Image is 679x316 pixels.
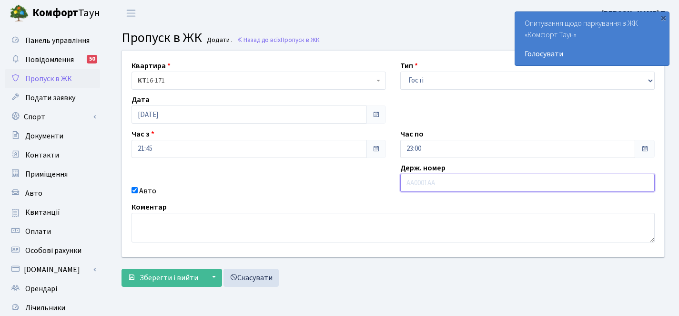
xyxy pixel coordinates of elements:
label: Авто [139,185,156,197]
span: Особові рахунки [25,245,81,256]
label: Час по [400,128,424,140]
span: Пропуск в ЖК [25,74,72,84]
a: Подати заявку [5,88,100,107]
a: Авто [5,184,100,203]
label: Дата [132,94,150,105]
label: Коментар [132,201,167,213]
span: Приміщення [25,169,68,179]
span: Таун [32,5,100,21]
small: Додати . [205,36,233,44]
label: Держ. номер [400,162,446,174]
span: Зберегти і вийти [140,273,198,283]
label: Квартира [132,60,171,72]
span: Контакти [25,150,59,160]
a: Квитанції [5,203,100,222]
a: Оплати [5,222,100,241]
div: × [659,13,668,22]
a: Орендарі [5,279,100,298]
a: [DOMAIN_NAME] [5,260,100,279]
a: Повідомлення50 [5,50,100,69]
input: AA0001AA [400,174,655,192]
span: Панель управління [25,35,90,46]
span: Орендарі [25,284,57,294]
b: КТ [138,76,146,85]
span: Квитанції [25,207,60,218]
a: Назад до всіхПропуск в ЖК [237,35,320,44]
a: Спорт [5,107,100,126]
span: Пропуск в ЖК [281,35,320,44]
a: Документи [5,126,100,146]
span: <b>КТ</b>&nbsp;&nbsp;&nbsp;&nbsp;16-171 [138,76,374,85]
span: Пропуск в ЖК [122,28,202,47]
label: Тип [400,60,418,72]
span: Оплати [25,226,51,237]
span: Авто [25,188,42,199]
button: Зберегти і вийти [122,269,204,287]
span: Документи [25,131,63,141]
a: Приміщення [5,165,100,184]
span: Повідомлення [25,54,74,65]
a: Контакти [5,146,100,165]
label: Час з [132,128,154,140]
a: Голосувати [525,48,659,60]
a: Панель управління [5,31,100,50]
div: 50 [87,55,97,63]
div: Опитування щодо паркування в ЖК «Комфорт Таун» [515,12,669,65]
span: Подати заявку [25,93,75,103]
span: <b>КТ</b>&nbsp;&nbsp;&nbsp;&nbsp;16-171 [132,72,386,90]
a: [PERSON_NAME] П. [601,8,668,19]
a: Пропуск в ЖК [5,69,100,88]
a: Скасувати [223,269,279,287]
a: Особові рахунки [5,241,100,260]
img: logo.png [10,4,29,23]
span: Лічильники [25,303,65,313]
button: Переключити навігацію [119,5,143,21]
b: Комфорт [32,5,78,21]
